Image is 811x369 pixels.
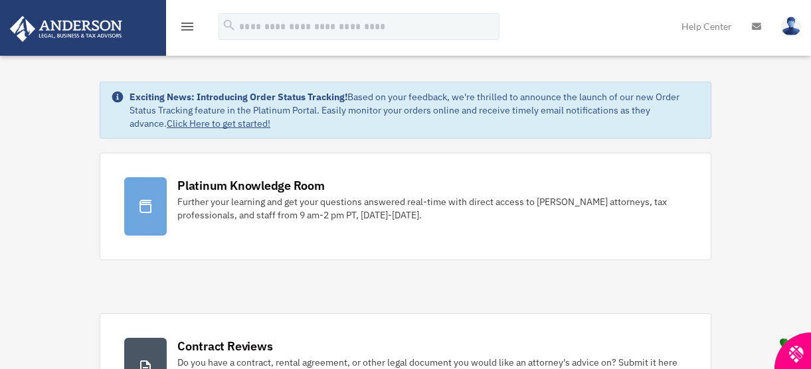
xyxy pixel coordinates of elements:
[177,177,325,194] div: Platinum Knowledge Room
[781,17,801,36] img: User Pic
[100,153,711,260] a: Platinum Knowledge Room Further your learning and get your questions answered real-time with dire...
[179,19,195,35] i: menu
[222,18,236,33] i: search
[177,195,687,222] div: Further your learning and get your questions answered real-time with direct access to [PERSON_NAM...
[179,23,195,35] a: menu
[130,91,347,103] strong: Exciting News: Introducing Order Status Tracking!
[130,90,700,130] div: Based on your feedback, we're thrilled to announce the launch of our new Order Status Tracking fe...
[177,338,272,354] div: Contract Reviews
[167,117,270,129] a: Click Here to get started!
[6,16,126,42] img: Anderson Advisors Platinum Portal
